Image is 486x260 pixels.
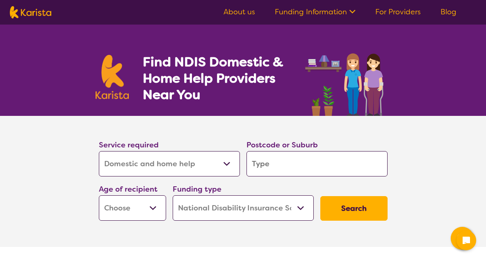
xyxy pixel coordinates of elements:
[246,140,318,150] label: Postcode or Suburb
[275,7,356,17] a: Funding Information
[224,7,255,17] a: About us
[440,7,456,17] a: Blog
[99,184,157,194] label: Age of recipient
[303,44,390,116] img: domestic-help
[320,196,388,221] button: Search
[96,55,129,99] img: Karista logo
[173,184,221,194] label: Funding type
[451,227,474,250] button: Channel Menu
[143,54,294,103] h1: Find NDIS Domestic & Home Help Providers Near You
[246,151,388,176] input: Type
[99,140,159,150] label: Service required
[10,6,51,18] img: Karista logo
[375,7,421,17] a: For Providers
